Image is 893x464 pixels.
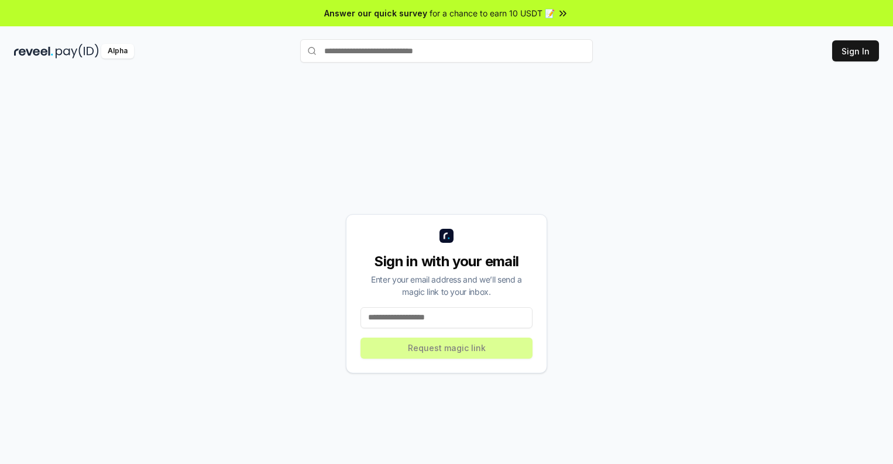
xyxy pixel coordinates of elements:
[360,252,533,271] div: Sign in with your email
[360,273,533,298] div: Enter your email address and we’ll send a magic link to your inbox.
[439,229,454,243] img: logo_small
[101,44,134,59] div: Alpha
[14,44,53,59] img: reveel_dark
[832,40,879,61] button: Sign In
[324,7,427,19] span: Answer our quick survey
[430,7,555,19] span: for a chance to earn 10 USDT 📝
[56,44,99,59] img: pay_id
